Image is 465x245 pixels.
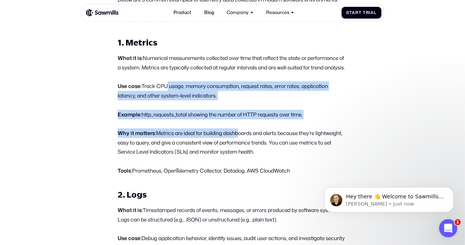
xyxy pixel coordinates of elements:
[33,29,131,36] p: Message from Winston, sent Just now
[118,82,142,90] strong: Use case:
[118,129,156,137] strong: Why it matters:
[118,206,347,225] p: Timestamped records of events, messages, or errors produced by software systems. Logs can be stru...
[439,219,457,237] iframe: Intercom live chat
[118,110,347,119] p: http_requests_total showing the number of HTTP requests over time.
[371,10,374,15] span: a
[118,111,142,118] strong: Example:
[359,10,362,15] span: t
[118,235,142,242] strong: Use case:
[366,10,369,15] span: r
[266,10,289,16] div: Resources
[118,53,347,72] p: Numerical measurements collected over time that reflect the state or performance of a system. Met...
[118,38,157,47] strong: 1. Metrics
[342,7,381,19] a: StartTrial
[374,10,377,15] span: l
[118,82,347,101] p: Track CPU usage, memory consumption, request rates, error rates, application latency, and other s...
[313,171,465,225] iframe: Intercom notifications message
[352,10,356,15] span: a
[263,6,297,19] div: Resources
[118,166,347,176] p: Prometheus, OpenTelemetry Collector, Datadog, AWS CloudWatch
[33,22,131,66] span: Hey there 👋 Welcome to Sawmills. The smart telemetry management platform that solves cost, qualit...
[455,219,461,225] span: 1
[349,10,352,15] span: t
[346,10,349,15] span: S
[227,10,249,16] div: Company
[118,190,147,199] strong: 2. Logs
[118,167,132,174] strong: Tools:
[223,6,257,19] div: Company
[118,206,143,214] strong: What it is:
[356,10,359,15] span: r
[118,54,143,61] strong: What it is:
[170,6,195,19] a: Product
[201,6,218,19] a: Blog
[369,10,371,15] span: i
[363,10,366,15] span: T
[118,129,347,157] p: Metrics are ideal for building dashboards and alerts because they’re lightweight, easy to query, ...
